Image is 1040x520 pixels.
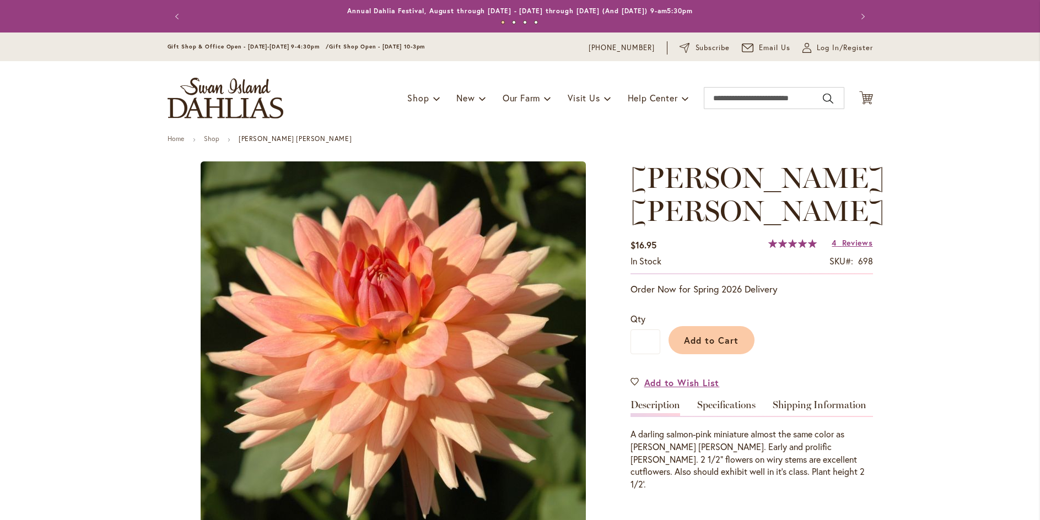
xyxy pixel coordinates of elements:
[456,92,475,104] span: New
[631,313,645,324] span: Qty
[589,42,655,53] a: [PHONE_NUMBER]
[696,42,730,53] span: Subscribe
[829,255,853,267] strong: SKU
[239,134,352,143] strong: [PERSON_NAME] [PERSON_NAME]
[628,92,678,104] span: Help Center
[168,43,330,50] span: Gift Shop & Office Open - [DATE]-[DATE] 9-4:30pm /
[501,20,505,24] button: 1 of 4
[568,92,600,104] span: Visit Us
[773,400,866,416] a: Shipping Information
[168,134,185,143] a: Home
[631,428,873,491] div: A darling salmon-pink miniature almost the same color as [PERSON_NAME] [PERSON_NAME]. Early and p...
[631,255,661,268] div: Availability
[680,42,730,53] a: Subscribe
[631,400,873,491] div: Detailed Product Info
[631,400,680,416] a: Description
[842,237,873,248] span: Reviews
[523,20,527,24] button: 3 of 4
[817,42,873,53] span: Log In/Register
[802,42,873,53] a: Log In/Register
[832,237,837,248] span: 4
[168,6,190,28] button: Previous
[768,239,817,248] div: 100%
[644,376,720,389] span: Add to Wish List
[534,20,538,24] button: 4 of 4
[631,160,885,228] span: [PERSON_NAME] [PERSON_NAME]
[832,237,872,248] a: 4 Reviews
[329,43,425,50] span: Gift Shop Open - [DATE] 10-3pm
[851,6,873,28] button: Next
[858,255,873,268] div: 698
[631,255,661,267] span: In stock
[697,400,756,416] a: Specifications
[684,334,739,346] span: Add to Cart
[503,92,540,104] span: Our Farm
[347,7,693,15] a: Annual Dahlia Festival, August through [DATE] - [DATE] through [DATE] (And [DATE]) 9-am5:30pm
[631,239,656,251] span: $16.95
[512,20,516,24] button: 2 of 4
[631,376,720,389] a: Add to Wish List
[168,78,283,118] a: store logo
[742,42,790,53] a: Email Us
[204,134,219,143] a: Shop
[759,42,790,53] span: Email Us
[631,283,873,296] p: Order Now for Spring 2026 Delivery
[669,326,755,354] button: Add to Cart
[407,92,429,104] span: Shop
